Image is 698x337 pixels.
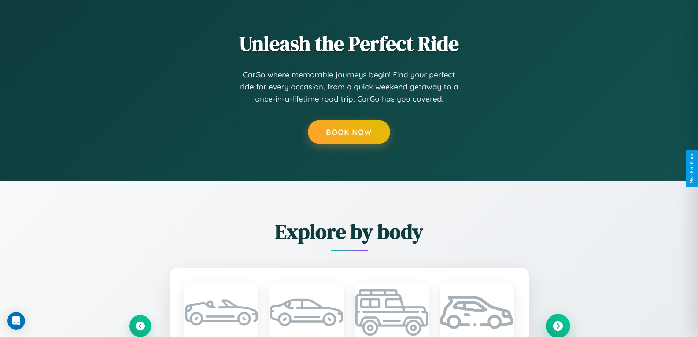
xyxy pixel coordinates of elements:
h2: Unleash the Perfect Ride [129,29,569,58]
h2: Explore by body [129,217,569,246]
p: CarGo where memorable journeys begin! Find your perfect ride for every occasion, from a quick wee... [239,69,459,105]
div: Open Intercom Messenger [7,312,25,330]
button: Book Now [308,120,390,144]
div: Give Feedback [689,154,694,183]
